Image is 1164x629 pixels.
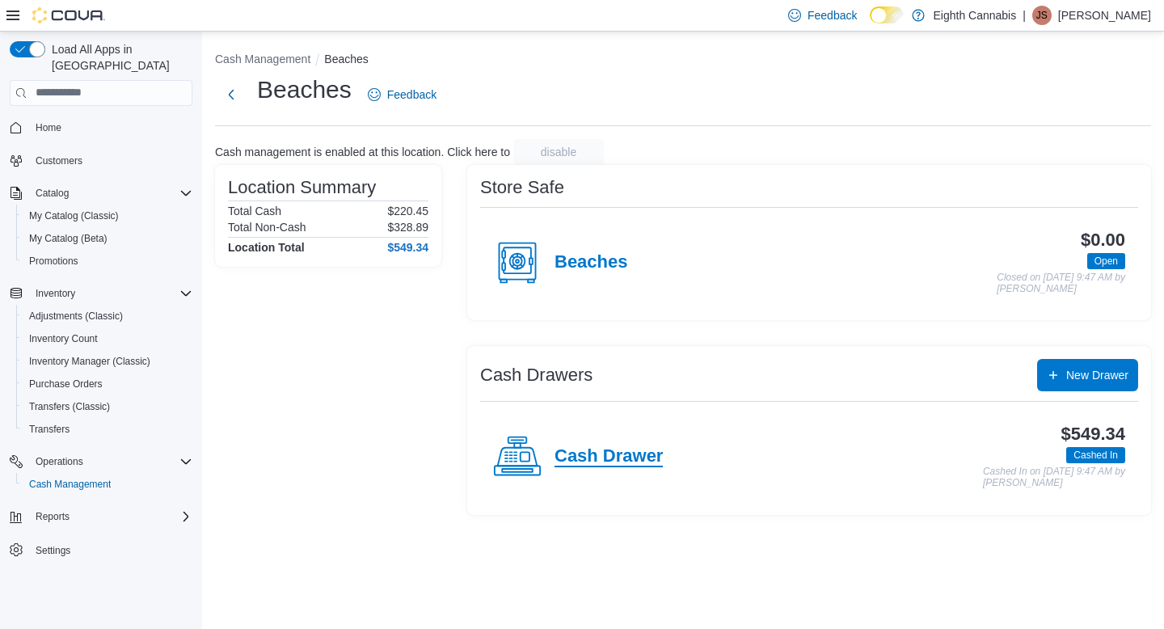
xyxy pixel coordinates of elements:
a: Feedback [361,78,443,111]
span: Catalog [36,187,69,200]
h3: Cash Drawers [480,365,593,385]
span: Promotions [29,255,78,268]
h4: Location Total [228,241,305,254]
button: Promotions [16,250,199,272]
h3: Location Summary [228,178,376,197]
span: Cash Management [29,478,111,491]
a: Inventory Count [23,329,104,348]
button: Settings [3,538,199,561]
span: disable [541,144,576,160]
button: Adjustments (Classic) [16,305,199,327]
span: Load All Apps in [GEOGRAPHIC_DATA] [45,41,192,74]
span: Home [29,117,192,137]
a: Customers [29,151,89,171]
a: Promotions [23,251,85,271]
span: Transfers (Classic) [29,400,110,413]
span: My Catalog (Beta) [29,232,108,245]
button: Purchase Orders [16,373,199,395]
span: Reports [29,507,192,526]
a: Home [29,118,68,137]
a: Inventory Manager (Classic) [23,352,157,371]
span: Promotions [23,251,192,271]
span: Adjustments (Classic) [29,310,123,323]
h1: Beaches [257,74,352,106]
input: Dark Mode [870,6,904,23]
h6: Total Non-Cash [228,221,306,234]
button: Next [215,78,247,111]
p: Closed on [DATE] 9:47 AM by [PERSON_NAME] [997,272,1125,294]
span: Catalog [29,184,192,203]
span: Inventory Count [23,329,192,348]
p: | [1023,6,1026,25]
a: Transfers [23,420,76,439]
span: My Catalog (Classic) [29,209,119,222]
button: My Catalog (Classic) [16,205,199,227]
p: $328.89 [387,221,428,234]
span: Transfers (Classic) [23,397,192,416]
h3: $0.00 [1081,230,1125,250]
h4: $549.34 [387,241,428,254]
button: Inventory [3,282,199,305]
button: New Drawer [1037,359,1138,391]
span: Feedback [808,7,857,23]
nav: An example of EuiBreadcrumbs [215,51,1151,70]
button: Catalog [29,184,75,203]
a: My Catalog (Beta) [23,229,114,248]
a: My Catalog (Classic) [23,206,125,226]
a: Purchase Orders [23,374,109,394]
button: Transfers [16,418,199,441]
img: Cova [32,7,105,23]
button: Cash Management [215,53,310,65]
a: Adjustments (Classic) [23,306,129,326]
span: Open [1094,254,1118,268]
span: New Drawer [1066,367,1128,383]
span: Settings [29,539,192,559]
h3: $549.34 [1061,424,1125,444]
span: Cashed In [1073,448,1118,462]
span: Inventory Count [29,332,98,345]
h4: Beaches [555,252,627,273]
span: Operations [36,455,83,468]
span: Inventory Manager (Classic) [23,352,192,371]
span: Customers [29,150,192,171]
span: Operations [29,452,192,471]
button: Transfers (Classic) [16,395,199,418]
button: Reports [29,507,76,526]
span: Inventory [29,284,192,303]
span: Inventory [36,287,75,300]
h6: Total Cash [228,205,281,217]
span: Inventory Manager (Classic) [29,355,150,368]
div: Janae Smiley-Lewis [1032,6,1052,25]
span: JS [1036,6,1048,25]
h4: Cash Drawer [555,446,663,467]
p: Eighth Cannabis [933,6,1016,25]
button: Cash Management [16,473,199,496]
span: Cashed In [1066,447,1125,463]
span: Customers [36,154,82,167]
button: Beaches [324,53,368,65]
button: Customers [3,149,199,172]
span: Dark Mode [870,23,871,24]
span: Purchase Orders [29,378,103,390]
button: Catalog [3,182,199,205]
span: Purchase Orders [23,374,192,394]
button: Operations [3,450,199,473]
button: Inventory Count [16,327,199,350]
p: $220.45 [387,205,428,217]
a: Transfers (Classic) [23,397,116,416]
button: My Catalog (Beta) [16,227,199,250]
span: Cash Management [23,475,192,494]
span: Open [1087,253,1125,269]
span: Transfers [29,423,70,436]
span: Reports [36,510,70,523]
a: Cash Management [23,475,117,494]
button: Reports [3,505,199,528]
span: Adjustments (Classic) [23,306,192,326]
nav: Complex example [10,109,192,604]
button: Home [3,116,199,139]
h3: Store Safe [480,178,564,197]
p: [PERSON_NAME] [1058,6,1151,25]
span: Home [36,121,61,134]
p: Cashed In on [DATE] 9:47 AM by [PERSON_NAME] [983,466,1125,488]
button: disable [513,139,604,165]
